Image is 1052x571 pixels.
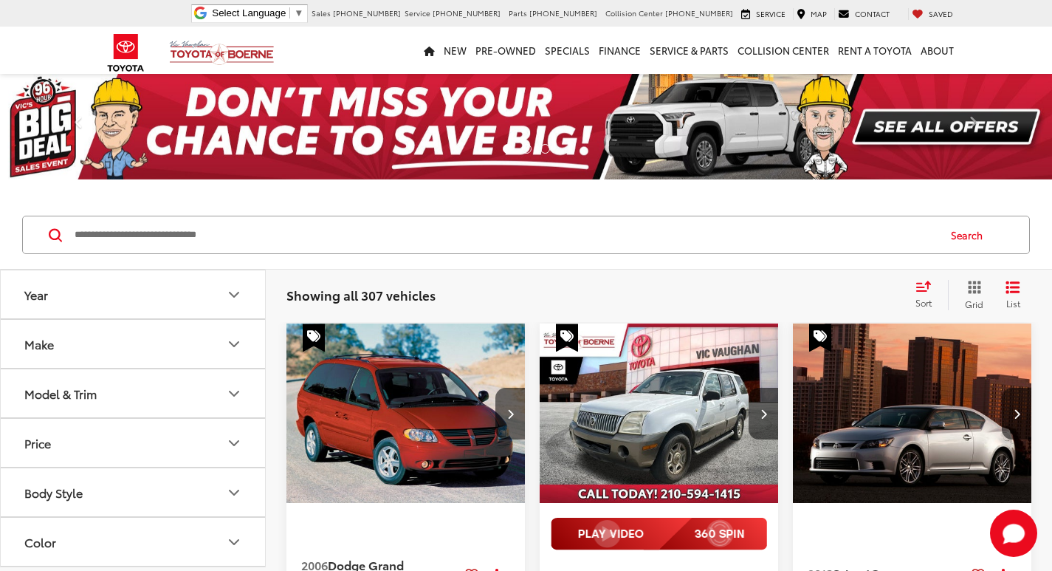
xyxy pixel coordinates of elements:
a: Rent a Toyota [833,27,916,74]
span: [PHONE_NUMBER] [433,7,501,18]
div: Make [225,335,243,353]
a: 2006 Dodge Grand Caravan SXT2006 Dodge Grand Caravan SXT2006 Dodge Grand Caravan SXT2006 Dodge Gr... [286,324,526,503]
a: Home [419,27,439,74]
span: Special [303,324,325,352]
a: Finance [594,27,645,74]
div: Color [225,533,243,551]
a: Collision Center [733,27,833,74]
span: Special [809,324,831,352]
span: Sort [915,296,932,309]
button: YearYear [1,270,267,318]
a: About [916,27,958,74]
div: 2002 Mercury Mountaineer Base 114 WB 0 [539,324,780,503]
div: 2006 Dodge Grand Caravan SXT 0 [286,324,526,503]
div: Model & Trim [225,385,243,403]
span: Sales [312,7,331,18]
img: 2002 Mercury Mountaineer Base 114 WB [539,324,780,505]
span: Contact [855,8,890,19]
button: PricePrice [1,419,267,467]
span: List [1005,297,1020,310]
div: 2013 Scion tC Base 0 [792,324,1033,503]
img: 2006 Dodge Grand Caravan SXT [286,324,526,505]
a: Service [738,8,789,20]
span: Select Language [212,7,286,18]
div: Year [24,287,48,301]
div: Model & Trim [24,386,97,400]
button: MakeMake [1,320,267,368]
a: Pre-Owned [471,27,540,74]
span: [PHONE_NUMBER] [333,7,401,18]
button: Next image [749,388,778,440]
a: Specials [540,27,594,74]
a: New [439,27,471,74]
div: Price [225,434,243,452]
a: Map [793,8,831,20]
a: Select Language​ [212,7,303,18]
button: Next image [1002,388,1031,440]
a: Contact [834,8,893,20]
span: Service [405,7,430,18]
input: Search by Make, Model, or Keyword [73,217,937,253]
button: Model & TrimModel & Trim [1,369,267,417]
img: 2013 Scion tC Base [792,324,1033,505]
button: Search [937,216,1004,253]
div: Body Style [225,484,243,502]
a: My Saved Vehicles [908,8,957,20]
span: Parts [509,7,527,18]
span: Grid [965,298,983,310]
a: 2013 Scion tC Base2013 Scion tC Base2013 Scion tC Base2013 Scion tC Base [792,324,1033,503]
span: Showing all 307 vehicles [286,286,436,304]
div: Color [24,535,56,549]
span: Collision Center [605,7,663,18]
img: Vic Vaughan Toyota of Boerne [169,40,275,66]
button: Grid View [948,280,994,310]
div: Body Style [24,485,83,499]
span: Service [756,8,785,19]
a: 2002 Mercury Mountaineer Base 114 WB2002 Mercury Mountaineer Base 114 WB2002 Mercury Mountaineer ... [539,324,780,503]
svg: Start Chat [990,510,1037,557]
span: Special [556,324,578,352]
span: [PHONE_NUMBER] [529,7,597,18]
span: Map [811,8,827,19]
button: List View [994,280,1031,310]
span: Saved [929,8,953,19]
div: Make [24,337,54,351]
button: Toggle Chat Window [990,510,1037,557]
div: Year [225,286,243,304]
button: ColorColor [1,518,267,566]
span: [PHONE_NUMBER] [665,7,733,18]
button: Next image [495,388,525,440]
div: Price [24,436,51,450]
span: ▼ [294,7,303,18]
img: Toyota [98,29,154,77]
img: full motion video [551,518,767,550]
button: Select sort value [908,280,948,310]
button: Body StyleBody Style [1,468,267,516]
a: Service & Parts: Opens in a new tab [645,27,733,74]
span: ​ [289,7,290,18]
